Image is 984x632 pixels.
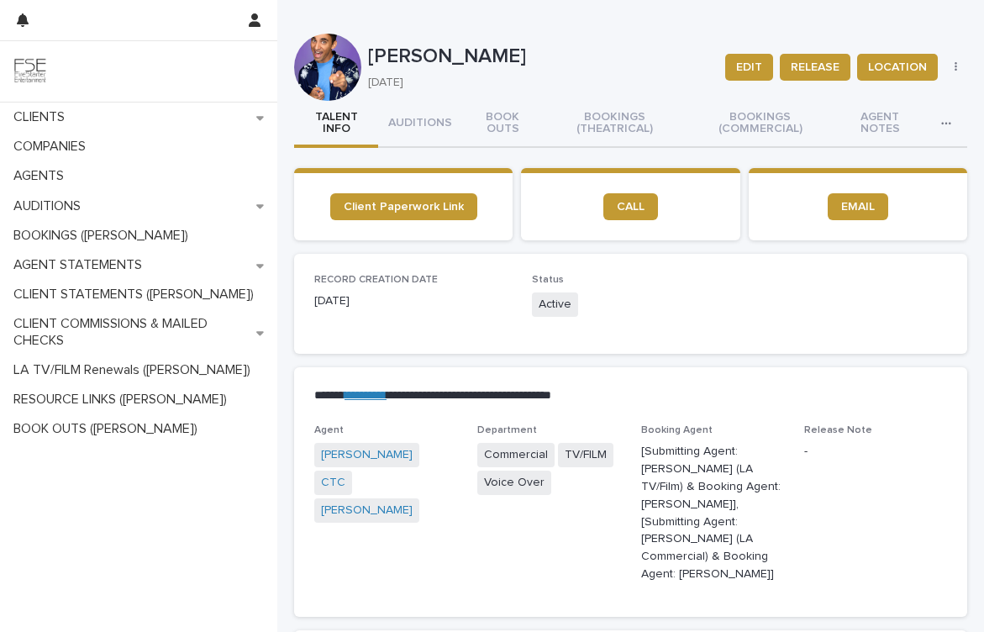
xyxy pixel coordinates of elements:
button: BOOK OUTS [462,101,543,148]
span: EDIT [736,59,762,76]
span: CALL [617,201,645,213]
p: [PERSON_NAME] [368,45,712,69]
button: RELEASE [780,54,850,81]
button: LOCATION [857,54,938,81]
button: EDIT [725,54,773,81]
span: Booking Agent [641,425,713,435]
a: Client Paperwork Link [330,193,477,220]
a: EMAIL [828,193,888,220]
span: Voice Over [477,471,551,495]
button: BOOKINGS (THEATRICAL) [543,101,686,148]
p: RESOURCE LINKS ([PERSON_NAME]) [7,392,240,408]
a: [PERSON_NAME] [321,502,413,519]
span: Active [532,292,578,317]
p: [DATE] [368,76,705,90]
span: Status [532,275,564,285]
p: [Submitting Agent: [PERSON_NAME] (LA TV/Film) & Booking Agent: [PERSON_NAME]], [Submitting Agent:... [641,443,784,582]
span: Release Note [804,425,872,435]
button: BOOKINGS (COMMERCIAL) [686,101,834,148]
p: AGENTS [7,168,77,184]
button: AUDITIONS [378,101,462,148]
span: RELEASE [791,59,839,76]
p: AUDITIONS [7,198,94,214]
p: LA TV/FILM Renewals ([PERSON_NAME]) [7,362,264,378]
p: CLIENT STATEMENTS ([PERSON_NAME]) [7,287,267,303]
span: Client Paperwork Link [344,201,464,213]
p: AGENT STATEMENTS [7,257,155,273]
p: [DATE] [314,292,512,310]
p: CLIENT COMMISSIONS & MAILED CHECKS [7,316,256,348]
a: [PERSON_NAME] [321,446,413,464]
img: 9JgRvJ3ETPGCJDhvPVA5 [13,55,47,88]
p: CLIENTS [7,109,78,125]
span: Agent [314,425,344,435]
span: RECORD CREATION DATE [314,275,438,285]
span: LOCATION [868,59,927,76]
p: BOOKINGS ([PERSON_NAME]) [7,228,202,244]
a: CALL [603,193,658,220]
span: Department [477,425,537,435]
p: COMPANIES [7,139,99,155]
span: TV/FILM [558,443,613,467]
a: CTC [321,474,345,492]
span: EMAIL [841,201,875,213]
span: Commercial [477,443,555,467]
p: - [804,443,947,461]
button: AGENT NOTES [834,101,925,148]
p: BOOK OUTS ([PERSON_NAME]) [7,421,211,437]
button: TALENT INFO [294,101,378,148]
